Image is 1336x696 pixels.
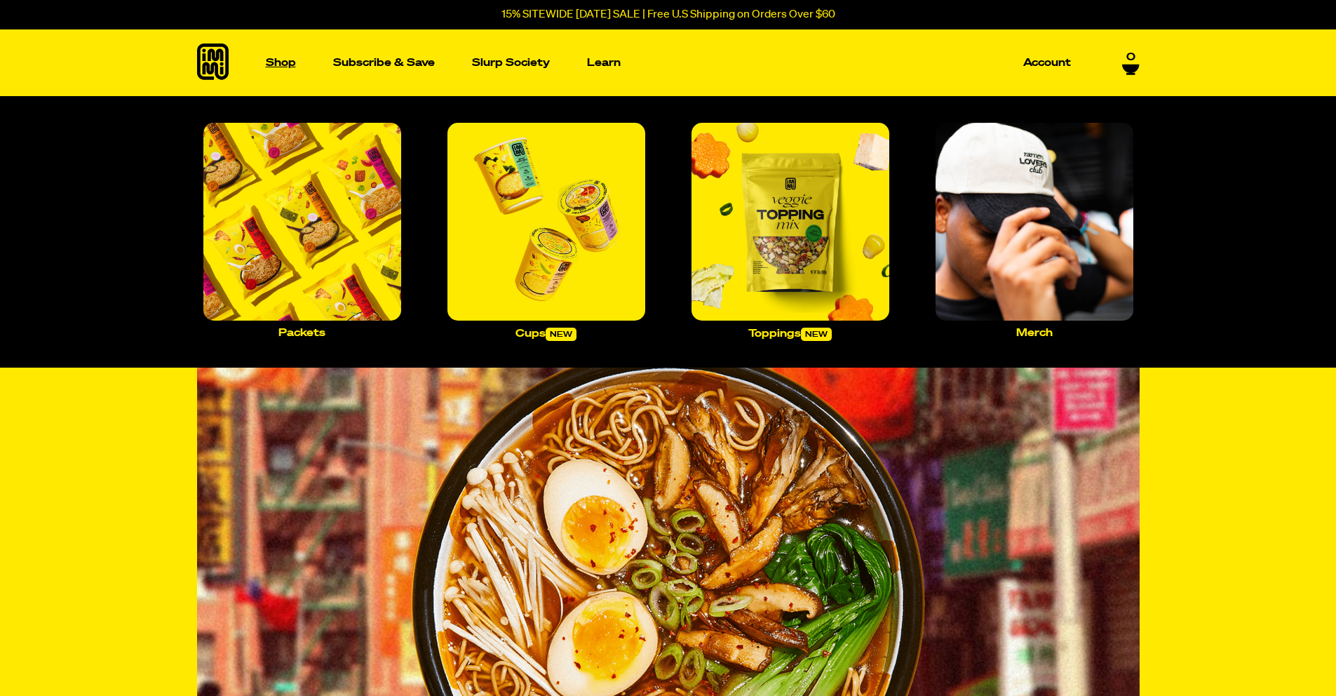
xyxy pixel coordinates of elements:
[686,117,895,347] a: Toppingsnew
[260,29,302,96] a: Shop
[278,328,325,338] p: Packets
[333,58,435,68] p: Subscribe & Save
[801,328,832,341] span: new
[260,29,1077,96] nav: Main navigation
[328,52,440,74] a: Subscribe & Save
[266,58,296,68] p: Shop
[691,123,889,321] img: toppings.png
[203,123,401,321] img: Packets_large.jpg
[442,117,651,347] a: Cupsnew
[1122,51,1140,75] a: 0
[472,58,550,68] p: Slurp Society
[930,117,1139,344] a: Merch
[1126,51,1135,64] span: 0
[1018,52,1077,74] a: Account
[1016,328,1053,338] p: Merch
[447,123,645,321] img: Cups_large.jpg
[1023,58,1071,68] p: Account
[581,29,626,96] a: Learn
[587,58,621,68] p: Learn
[466,52,555,74] a: Slurp Society
[501,8,835,21] p: 15% SITEWIDE [DATE] SALE | Free U.S Shipping on Orders Over $60
[198,117,407,344] a: Packets
[546,328,576,341] span: new
[748,328,832,341] p: Toppings
[515,328,576,341] p: Cups
[936,123,1133,321] img: Merch_large.jpg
